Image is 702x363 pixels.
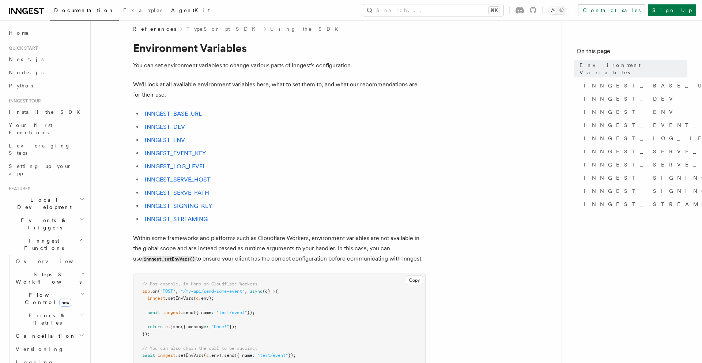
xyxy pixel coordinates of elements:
[145,202,212,209] a: INNGEST_SIGNING_KEY
[145,189,209,196] a: INNGEST_SERVE_PATH
[6,26,86,40] a: Home
[9,109,84,115] span: Install the SDK
[211,310,214,315] span: :
[13,268,86,288] button: Steps & Workflows
[577,59,687,79] a: Environment Variables
[13,312,79,326] span: Errors & Retries
[263,289,270,294] span: (c)
[6,105,86,119] a: Install the SDK
[275,289,278,294] span: {
[6,98,41,104] span: Inngest tour
[50,2,119,20] a: Documentation
[175,289,178,294] span: ,
[6,45,38,51] span: Quick start
[119,2,167,20] a: Examples
[270,25,343,33] a: Using the SDK
[13,291,80,306] span: Flow Control
[257,353,288,358] span: "test/event"
[6,119,86,139] a: Your first Functions
[9,143,71,156] span: Leveraging Steps
[123,7,162,13] span: Examples
[145,150,206,157] a: INNGEST_EVENT_KEY
[578,4,645,16] a: Contact sales
[581,145,687,158] a: INNGEST_SERVE_HOST
[6,196,80,211] span: Local Development
[288,353,296,358] span: });
[648,4,696,16] a: Sign Up
[580,61,687,76] span: Environment Variables
[216,310,247,315] span: "test/event"
[245,289,247,294] span: ,
[6,237,79,252] span: Inngest Functions
[167,2,214,20] a: AgentKit
[147,310,160,315] span: await
[6,139,86,160] a: Leveraging Steps
[363,4,503,16] button: Search...⌘K
[247,310,255,315] span: });
[6,79,86,92] a: Python
[181,310,193,315] span: .send
[150,289,158,294] span: .on
[9,70,44,75] span: Node.js
[581,105,687,119] a: INNGEST_ENV
[142,332,150,337] span: });
[54,7,114,13] span: Documentation
[145,163,206,170] a: INNGEST_LOG_LEVEL
[145,110,202,117] a: INNGEST_BASE_URL
[252,353,255,358] span: :
[171,7,210,13] span: AgentKit
[158,289,160,294] span: (
[204,353,206,358] span: (
[199,296,214,301] span: .env);
[193,296,196,301] span: (
[206,324,209,329] span: :
[13,332,76,340] span: Cancellation
[165,324,168,329] span: c
[147,296,165,301] span: inngest
[145,176,211,183] a: INNGEST_SERVE_HOST
[13,271,82,285] span: Steps & Workflows
[581,92,687,105] a: INNGEST_DEV
[6,193,86,214] button: Local Development
[142,256,196,262] code: inngest.setEnvVars()
[9,122,52,135] span: Your first Functions
[142,353,155,358] span: await
[222,353,234,358] span: .send
[196,296,199,301] span: c
[6,234,86,255] button: Inngest Functions
[234,353,252,358] span: ({ name
[13,309,86,329] button: Errors & Retries
[250,289,263,294] span: async
[193,310,211,315] span: ({ name
[145,136,185,143] a: INNGEST_ENV
[6,66,86,79] a: Node.js
[160,289,175,294] span: "POST"
[6,186,30,192] span: Features
[165,296,193,301] span: .setEnvVars
[581,171,687,184] a: INNGEST_SIGNING_KEY
[9,29,29,37] span: Home
[13,255,86,268] a: Overview
[13,288,86,309] button: Flow Controlnew
[581,184,687,198] a: INNGEST_SIGNING_KEY_FALLBACK
[548,6,566,15] button: Toggle dark mode
[211,324,229,329] span: "Done!"
[584,108,677,116] span: INNGEST_ENV
[9,163,72,176] span: Setting up your app
[229,324,237,329] span: });
[142,281,257,287] span: // For example, in Hono on Cloudflare Workers
[186,25,260,33] a: TypeScript SDK
[489,7,499,14] kbd: ⌘K
[6,53,86,66] a: Next.js
[59,299,71,307] span: new
[584,95,677,102] span: INNGEST_DEV
[581,79,687,92] a: INNGEST_BASE_URL
[581,198,687,211] a: INNGEST_STREAMING
[163,310,181,315] span: inngest
[581,119,687,132] a: INNGEST_EVENT_KEY
[158,353,175,358] span: inngest
[133,41,426,55] h1: Environment Variables
[209,353,222,358] span: .env)
[133,25,176,33] span: References
[133,233,426,264] p: Within some frameworks and platforms such as Cloudflare Workers, environment variables are not av...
